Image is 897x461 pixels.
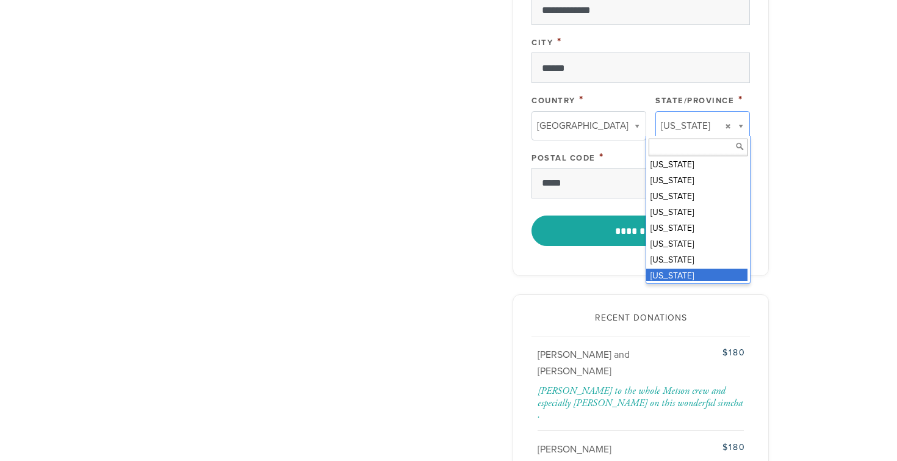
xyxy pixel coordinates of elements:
[646,253,747,269] div: [US_STATE]
[646,158,747,173] div: [US_STATE]
[646,237,747,253] div: [US_STATE]
[646,205,747,221] div: [US_STATE]
[646,269,747,285] div: [US_STATE]
[646,221,747,237] div: [US_STATE]
[646,189,747,205] div: [US_STATE]
[646,173,747,189] div: [US_STATE]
